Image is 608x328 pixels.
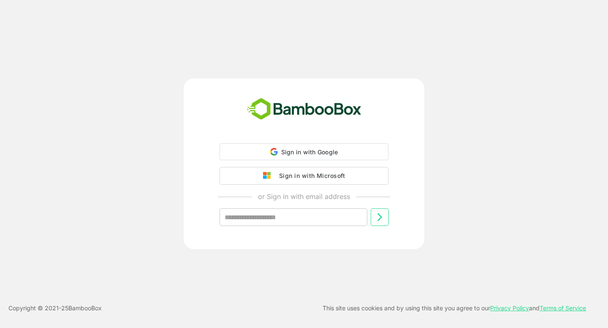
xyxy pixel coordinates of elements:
[258,191,350,202] p: or Sign in with email address
[220,143,388,160] div: Sign in with Google
[281,148,338,156] span: Sign in with Google
[263,172,275,180] img: google
[540,304,586,312] a: Terms of Service
[8,303,102,313] p: Copyright © 2021- 25 BambooBox
[323,303,586,313] p: This site uses cookies and by using this site you agree to our and
[242,95,366,123] img: bamboobox
[490,304,529,312] a: Privacy Policy
[220,167,388,185] button: Sign in with Microsoft
[275,170,345,181] div: Sign in with Microsoft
